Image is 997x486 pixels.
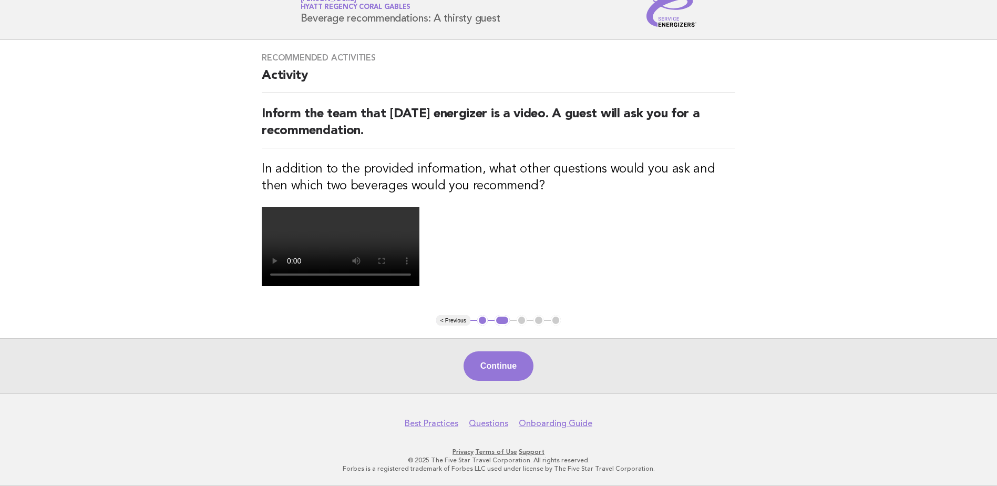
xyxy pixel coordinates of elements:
[262,106,735,148] h2: Inform the team that [DATE] energizer is a video. A guest will ask you for a recommendation.
[262,53,735,63] h3: Recommended activities
[262,161,735,195] h3: In addition to the provided information, what other questions would you ask and then which two be...
[495,315,510,326] button: 2
[469,418,508,429] a: Questions
[177,448,820,456] p: · ·
[464,351,533,381] button: Continue
[475,448,517,455] a: Terms of Use
[177,456,820,464] p: © 2025 The Five Star Travel Corporation. All rights reserved.
[436,315,470,326] button: < Previous
[453,448,474,455] a: Privacy
[177,464,820,473] p: Forbes is a registered trademark of Forbes LLC used under license by The Five Star Travel Corpora...
[262,67,735,93] h2: Activity
[477,315,488,326] button: 1
[405,418,458,429] a: Best Practices
[519,448,544,455] a: Support
[301,4,411,11] span: Hyatt Regency Coral Gables
[519,418,592,429] a: Onboarding Guide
